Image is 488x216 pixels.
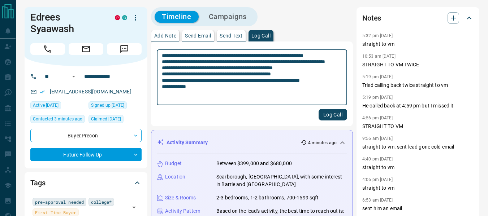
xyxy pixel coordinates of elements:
div: Activity Summary4 minutes ago [157,136,347,149]
button: Timeline [155,11,199,23]
p: Location [165,173,185,181]
div: Mon Aug 18 2025 [30,115,85,125]
p: sent him an email [362,205,474,212]
p: Tried calling back twice straight to vm [362,81,474,89]
span: Call [30,43,65,55]
p: He called back at 4:59 pm but I missed it [362,102,474,110]
div: Future Follow Up [30,148,142,161]
div: Thu Jul 11 2024 [88,101,142,111]
p: STRAIGHT TO VM [362,123,474,130]
p: 4:40 pm [DATE] [362,157,393,162]
button: Log Call [319,109,347,120]
p: Activity Pattern [165,207,200,215]
div: Thu Jul 11 2024 [88,115,142,125]
span: Signed up [DATE] [91,102,124,109]
p: Size & Rooms [165,194,196,202]
h1: Edrees Syaawash [30,12,104,35]
div: Tags [30,174,142,191]
span: First Time Buyer [35,209,76,216]
span: Email [69,43,103,55]
button: Open [69,72,78,81]
button: Campaigns [202,11,254,23]
p: 4:06 pm [DATE] [362,177,393,182]
p: Send Email [185,33,211,38]
h2: Notes [362,12,381,24]
p: 2-3 bedrooms, 1-2 bathrooms, 700-1599 sqft [216,194,319,202]
div: Sun Aug 17 2025 [30,101,85,111]
div: Buyer , Precon [30,129,142,142]
p: Budget [165,160,182,167]
p: 9:56 am [DATE] [362,136,393,141]
p: STRAIGHT TO VM TWICE [362,61,474,69]
p: Send Text [220,33,243,38]
p: 4:56 pm [DATE] [362,115,393,120]
a: [EMAIL_ADDRESS][DOMAIN_NAME] [50,89,131,94]
span: college* [91,198,112,206]
p: straight to vm [362,184,474,192]
span: pre-approval needed [35,198,84,206]
p: 6:53 am [DATE] [362,198,393,203]
p: Activity Summary [167,139,208,146]
span: Message [107,43,142,55]
p: Add Note [154,33,176,38]
p: 5:32 pm [DATE] [362,33,393,38]
p: straight to vm [362,164,474,171]
p: straight to vm. sent lead gone cold email [362,143,474,151]
p: 5:19 pm [DATE] [362,74,393,79]
p: 10:53 am [DATE] [362,54,396,59]
span: Claimed [DATE] [91,115,121,123]
div: property.ca [115,15,120,20]
p: Log Call [251,33,271,38]
button: Open [129,202,139,212]
span: Contacted 3 minutes ago [33,115,82,123]
div: Notes [362,9,474,27]
svg: Email Verified [40,89,45,94]
p: 4 minutes ago [308,140,337,146]
p: straight to vm [362,40,474,48]
div: condos.ca [122,15,127,20]
p: Scarborough, [GEOGRAPHIC_DATA], with some interest in Barrie and [GEOGRAPHIC_DATA] [216,173,347,188]
span: Active [DATE] [33,102,59,109]
p: 5:19 pm [DATE] [362,95,393,100]
h2: Tags [30,177,45,189]
p: Between $399,000 and $680,000 [216,160,292,167]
